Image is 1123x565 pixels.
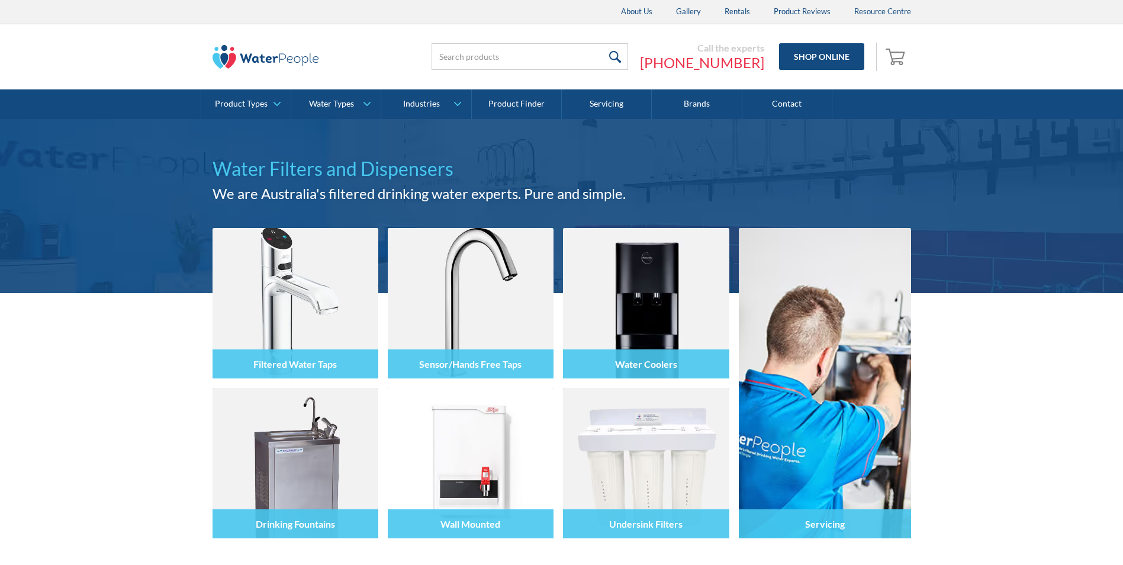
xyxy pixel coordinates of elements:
h4: Undersink Filters [609,518,683,529]
a: Product Finder [472,89,562,119]
a: Water Types [291,89,381,119]
a: Industries [381,89,471,119]
div: Water Types [309,99,354,109]
h4: Servicing [805,518,845,529]
img: Undersink Filters [563,388,729,538]
a: Shop Online [779,43,864,70]
a: Servicing [562,89,652,119]
a: Open empty cart [883,43,911,71]
div: Call the experts [640,42,764,54]
h4: Wall Mounted [440,518,500,529]
h4: Drinking Fountains [256,518,335,529]
img: Water Coolers [563,228,729,378]
img: Drinking Fountains [213,388,378,538]
h4: Water Coolers [615,358,677,370]
div: Industries [403,99,440,109]
input: Search products [432,43,628,70]
div: Product Types [215,99,268,109]
img: The Water People [213,45,319,69]
a: Brands [652,89,742,119]
a: [PHONE_NUMBER] [640,54,764,72]
a: Product Types [201,89,291,119]
img: shopping cart [886,47,908,66]
img: Wall Mounted [388,388,554,538]
h4: Filtered Water Taps [253,358,337,370]
a: Servicing [739,228,911,538]
h4: Sensor/Hands Free Taps [419,358,522,370]
img: Filtered Water Taps [213,228,378,378]
img: Sensor/Hands Free Taps [388,228,554,378]
a: Contact [742,89,832,119]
